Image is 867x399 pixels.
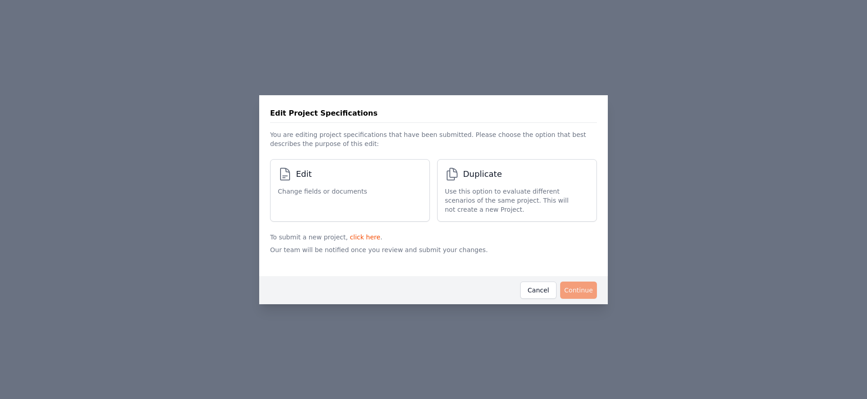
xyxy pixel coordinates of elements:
button: Cancel [520,282,557,299]
p: Our team will be notified once you review and submit your changes. [270,242,597,269]
span: Use this option to evaluate different scenarios of the same project. This will not create a new P... [445,187,580,214]
span: Duplicate [463,168,502,180]
p: To submit a new project, . [270,229,597,242]
span: Change fields or documents [278,187,367,196]
a: click here [350,234,380,241]
p: You are editing project specifications that have been submitted. Please choose the option that be... [270,123,597,152]
h3: Edit Project Specifications [270,108,378,119]
span: Edit [296,168,312,180]
button: Continue [560,282,597,299]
